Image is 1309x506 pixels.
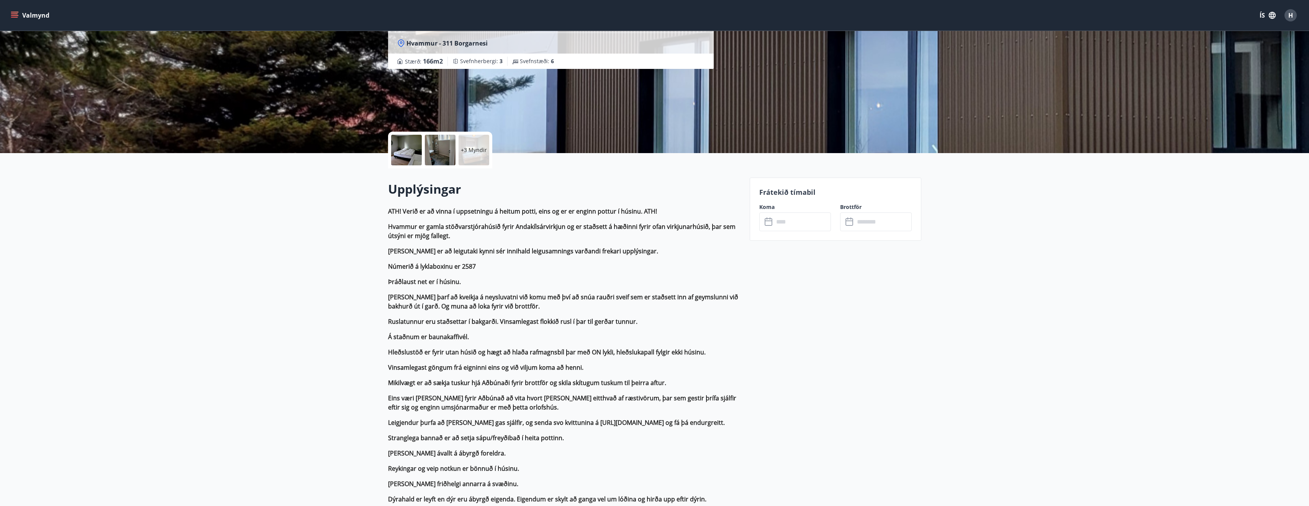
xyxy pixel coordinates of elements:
[840,203,912,211] label: Brottför
[1281,6,1300,24] button: H
[388,181,741,198] h2: Upplýsingar
[1288,11,1293,20] span: H
[388,348,706,356] strong: Hleðslustöð er fyrir utan húsið og hægt að hlaða rafmagnsbíl þar með ON lykli, hleðslukapall fylg...
[759,203,831,211] label: Koma
[388,480,518,488] strong: [PERSON_NAME] friðhelgi annarra á svæðinu.
[388,363,583,372] strong: Vinsamlegast göngum frá eigninni eins og við viljum koma að henni.
[388,277,461,286] strong: Þráðlaust net er í húsinu.
[388,434,564,442] strong: Stranglega bannað er að setja sápu/freyðibað í heita pottinn.
[388,293,738,310] strong: [PERSON_NAME] þarf að kveikja á neysluvatni við komu með því að snúa rauðri sveif sem er staðsett...
[388,379,666,387] strong: Mikilvægt er að sækja tuskur hjá Aðbúnaði fyrir brottför og skila skítugum tuskum til þeirra aftur.
[500,57,503,65] span: 3
[1255,8,1280,22] button: ÍS
[388,418,725,427] strong: Leigjendur þurfa að [PERSON_NAME] gas sjálfir, og senda svo kvittunina á [URL][DOMAIN_NAME] og fá...
[461,146,487,154] p: +3 Myndir
[9,8,52,22] button: menu
[388,394,736,411] strong: Eins væri [PERSON_NAME] fyrir Aðbúnað að vita hvort [PERSON_NAME] eitthvað af ræstivörum, þar sem...
[388,333,469,341] strong: Á staðnum er baunakaffivél.
[388,262,476,271] strong: Númerið á lyklaboxinu er 2587
[388,317,637,326] strong: Ruslatunnur eru staðsettar í bakgarði. Vinsamlegast flokkið rusl í þar til gerðar tunnur.
[388,207,657,215] strong: ATH! Verið er að vinna í uppsetningu á heitum potti, eins og er er enginn pottur í húsinu. ATH!
[551,57,554,65] span: 6
[759,187,912,197] p: Frátekið tímabil
[460,57,503,65] span: Svefnherbergi :
[388,495,706,503] strong: Dýrahald er leyft en dýr eru ábyrgð eigenda. Eigendum er skylt að ganga vel um lóðina og hirða up...
[423,57,443,65] span: 166 m2
[520,57,554,65] span: Svefnstæði :
[406,39,488,47] span: Hvammur - 311 Borgarnesi
[405,57,443,66] span: Stærð :
[388,464,519,473] strong: Reykingar og veip notkun er bönnuð í húsinu.
[388,222,736,240] strong: Hvammur er gamla stöðvarstjórahúsið fyrir Andakílsárvirkjun og er staðsett á hæðinni fyrir ofan v...
[388,247,658,255] strong: [PERSON_NAME] er að leigutaki kynni sér innihald leigusamnings varðandi frekari upplýsingar.
[388,449,506,457] strong: [PERSON_NAME] ávallt á ábyrgð foreldra.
